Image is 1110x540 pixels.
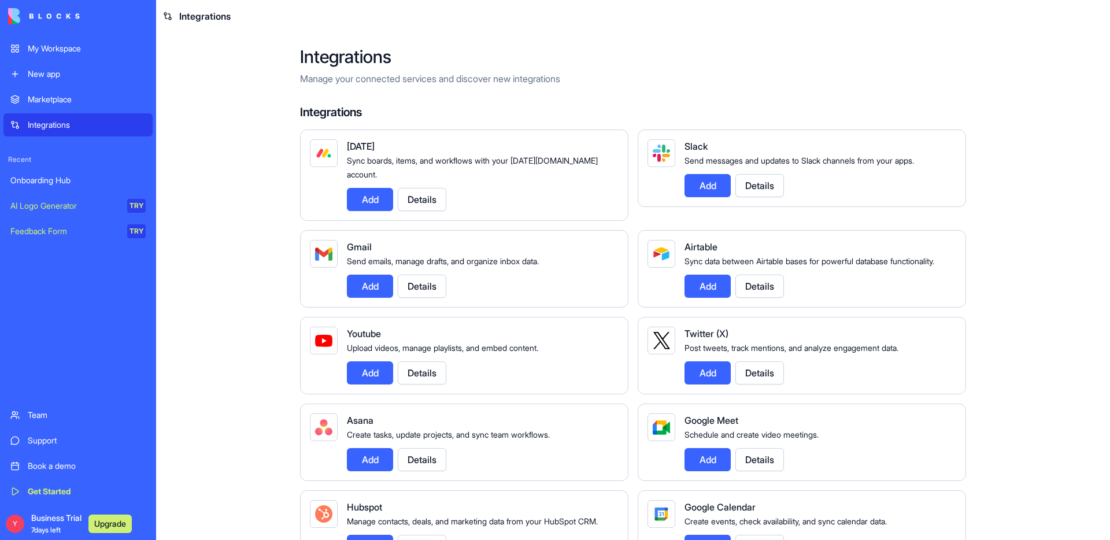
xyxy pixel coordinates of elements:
div: Support [28,435,146,446]
button: Details [398,448,446,471]
button: Add [684,174,731,197]
span: Sync boards, items, and workflows with your [DATE][DOMAIN_NAME] account. [347,156,598,179]
div: Get Started [28,486,146,497]
span: Hubspot [347,501,382,513]
button: Details [735,361,784,384]
span: [DATE] [347,140,375,152]
span: Schedule and create video meetings. [684,430,819,439]
button: Details [735,275,784,298]
button: Upgrade [88,515,132,533]
span: Y [6,515,24,533]
button: Add [347,361,393,384]
a: Book a demo [3,454,153,478]
a: Marketplace [3,88,153,111]
p: Manage your connected services and discover new integrations [300,72,966,86]
span: Create tasks, update projects, and sync team workflows. [347,430,550,439]
span: Send messages and updates to Slack channels from your apps. [684,156,914,165]
button: Details [398,188,446,211]
span: Create events, check availability, and sync calendar data. [684,516,887,526]
div: Feedback Form [10,225,119,237]
div: Onboarding Hub [10,175,146,186]
div: Integrations [28,119,146,131]
span: Google Calendar [684,501,756,513]
a: New app [3,62,153,86]
img: logo [8,8,80,24]
div: Marketplace [28,94,146,105]
div: New app [28,68,146,80]
div: Book a demo [28,460,146,472]
div: Team [28,409,146,421]
div: AI Logo Generator [10,200,119,212]
a: Feedback FormTRY [3,220,153,243]
div: My Workspace [28,43,146,54]
button: Add [347,275,393,298]
h4: Integrations [300,104,966,120]
button: Details [398,361,446,384]
span: Send emails, manage drafts, and organize inbox data. [347,256,539,266]
a: Onboarding Hub [3,169,153,192]
span: Sync data between Airtable bases for powerful database functionality. [684,256,934,266]
span: 7 days left [31,526,61,534]
span: Slack [684,140,708,152]
span: Airtable [684,241,717,253]
span: Upload videos, manage playlists, and embed content. [347,343,538,353]
a: Integrations [3,113,153,136]
button: Add [347,188,393,211]
span: Integrations [179,9,231,23]
button: Add [684,361,731,384]
button: Details [398,275,446,298]
span: Recent [3,155,153,164]
a: Get Started [3,480,153,503]
button: Details [735,448,784,471]
button: Add [347,448,393,471]
div: TRY [127,224,146,238]
a: AI Logo GeneratorTRY [3,194,153,217]
button: Details [735,174,784,197]
span: Post tweets, track mentions, and analyze engagement data. [684,343,898,353]
button: Add [684,275,731,298]
span: Business Trial [31,512,82,535]
a: Team [3,404,153,427]
span: Twitter (X) [684,328,728,339]
span: Manage contacts, deals, and marketing data from your HubSpot CRM. [347,516,598,526]
a: Support [3,429,153,452]
span: Youtube [347,328,381,339]
h2: Integrations [300,46,966,67]
span: Asana [347,415,373,426]
a: My Workspace [3,37,153,60]
div: TRY [127,199,146,213]
span: Google Meet [684,415,738,426]
button: Add [684,448,731,471]
span: Gmail [347,241,372,253]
